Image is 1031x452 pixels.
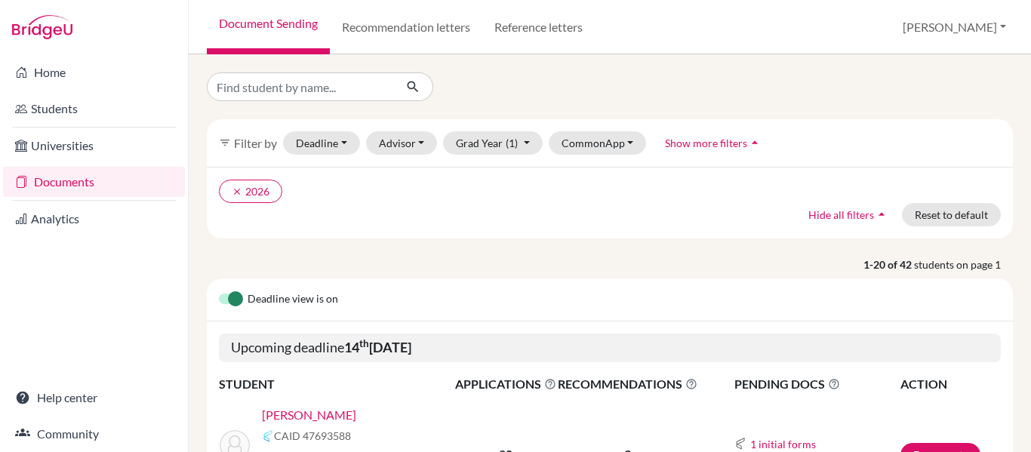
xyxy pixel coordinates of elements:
button: Deadline [283,131,360,155]
a: Community [3,419,185,449]
a: Students [3,94,185,124]
span: Filter by [234,136,277,150]
sup: th [359,337,369,349]
a: Home [3,57,185,88]
button: [PERSON_NAME] [896,13,1013,42]
span: students on page 1 [914,257,1013,272]
button: Show more filtersarrow_drop_up [652,131,775,155]
a: Universities [3,131,185,161]
span: PENDING DOCS [734,375,900,393]
span: Hide all filters [808,208,874,221]
button: clear2026 [219,180,282,203]
a: Help center [3,383,185,413]
strong: 1-20 of 42 [863,257,914,272]
img: Common App logo [734,438,746,450]
i: clear [232,186,242,197]
button: CommonApp [549,131,647,155]
a: Analytics [3,204,185,234]
span: Show more filters [665,137,747,149]
span: (1) [506,137,518,149]
i: arrow_drop_up [874,207,889,222]
b: 14 [DATE] [344,339,411,355]
span: RECOMMENDATIONS [558,375,697,393]
th: ACTION [900,374,1001,394]
button: Grad Year(1) [443,131,543,155]
a: [PERSON_NAME] [262,406,356,424]
input: Find student by name... [207,72,394,101]
i: arrow_drop_up [747,135,762,150]
span: Deadline view is on [248,291,338,309]
button: Hide all filtersarrow_drop_up [796,203,902,226]
span: APPLICATIONS [455,375,556,393]
th: STUDENT [219,374,454,394]
h5: Upcoming deadline [219,334,1001,362]
i: filter_list [219,137,231,149]
button: Advisor [366,131,438,155]
span: CAID 47693588 [274,428,351,444]
img: Common App logo [262,430,274,442]
a: Documents [3,167,185,197]
img: Bridge-U [12,15,72,39]
button: Reset to default [902,203,1001,226]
